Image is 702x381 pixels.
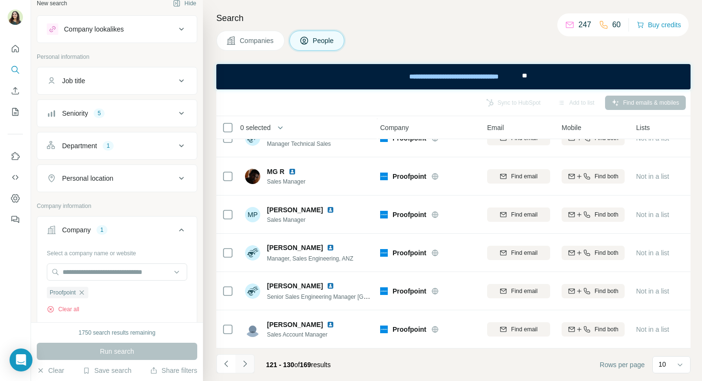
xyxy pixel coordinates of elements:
[511,210,537,219] span: Find email
[393,248,426,258] span: Proofpoint
[47,245,187,258] div: Select a company name or website
[487,169,550,184] button: Find email
[562,246,625,260] button: Find both
[37,134,197,157] button: Department1
[79,328,156,337] div: 1750 search results remaining
[83,366,131,375] button: Save search
[327,206,334,214] img: LinkedIn logo
[659,359,666,369] p: 10
[62,225,91,235] div: Company
[245,245,260,261] img: Avatar
[612,19,621,31] p: 60
[288,168,296,175] img: LinkedIn logo
[380,211,388,218] img: Logo of Proofpoint
[595,325,618,334] span: Find both
[636,134,669,142] span: Not in a list
[595,287,618,295] span: Find both
[216,354,235,373] button: Navigate to previous page
[636,211,669,218] span: Not in a list
[103,142,114,150] div: 1
[216,64,691,89] iframe: Banner
[47,305,79,314] button: Clear all
[595,172,618,181] span: Find both
[267,141,331,147] span: Manager Technical Sales
[380,173,388,180] img: Logo of Proofpoint
[62,109,88,118] div: Seniority
[487,284,550,298] button: Find email
[327,244,334,251] img: LinkedIn logo
[10,348,32,371] div: Open Intercom Messenger
[636,123,650,132] span: Lists
[37,167,197,190] button: Personal location
[37,366,64,375] button: Clear
[380,287,388,295] img: Logo of Proofpoint
[150,366,197,375] button: Share filters
[562,284,625,298] button: Find both
[235,354,255,373] button: Navigate to next page
[37,202,197,210] p: Company information
[8,61,23,78] button: Search
[8,211,23,228] button: Feedback
[240,36,275,45] span: Companies
[393,210,426,219] span: Proofpoint
[562,322,625,337] button: Find both
[595,249,618,257] span: Find both
[8,103,23,120] button: My lists
[8,190,23,207] button: Dashboard
[62,174,113,183] div: Personal location
[562,123,581,132] span: Mobile
[380,249,388,257] img: Logo of Proofpoint
[300,361,311,369] span: 169
[267,243,323,252] span: [PERSON_NAME]
[327,282,334,290] img: LinkedIn logo
[313,36,335,45] span: People
[267,177,308,186] span: Sales Manager
[267,320,323,329] span: [PERSON_NAME]
[636,287,669,295] span: Not in a list
[64,24,124,34] div: Company lookalikes
[562,207,625,222] button: Find both
[636,326,669,333] span: Not in a list
[8,40,23,57] button: Quick start
[37,218,197,245] button: Company1
[8,10,23,25] img: Avatar
[8,148,23,165] button: Use Surfe on LinkedIn
[487,246,550,260] button: Find email
[37,102,197,125] button: Seniority5
[50,288,76,297] span: Proofpoint
[393,172,426,181] span: Proofpoint
[8,82,23,99] button: Enrich CSV
[511,249,537,257] span: Find email
[380,123,409,132] span: Company
[37,18,197,41] button: Company lookalikes
[245,322,260,337] img: Avatar
[487,322,550,337] button: Find email
[636,249,669,257] span: Not in a list
[636,173,669,180] span: Not in a list
[380,326,388,333] img: Logo of Proofpoint
[266,361,330,369] span: results
[267,205,323,215] span: [PERSON_NAME]
[267,167,285,176] span: MG R
[96,226,107,234] div: 1
[637,18,681,32] button: Buy credits
[294,361,300,369] span: of
[37,69,197,92] button: Job title
[267,281,323,291] span: [PERSON_NAME]
[62,141,97,151] div: Department
[267,216,346,224] span: Sales Manager
[37,53,197,61] p: Personal information
[487,207,550,222] button: Find email
[267,255,353,262] span: Manager, Sales Engineering, ANZ
[62,76,85,86] div: Job title
[562,169,625,184] button: Find both
[578,19,591,31] p: 247
[267,293,417,300] span: Senior Sales Engineering Manager [GEOGRAPHIC_DATA]
[245,283,260,299] img: Avatar
[266,361,294,369] span: 121 - 130
[240,123,271,132] span: 0 selected
[327,321,334,328] img: LinkedIn logo
[595,210,618,219] span: Find both
[245,169,260,184] img: Avatar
